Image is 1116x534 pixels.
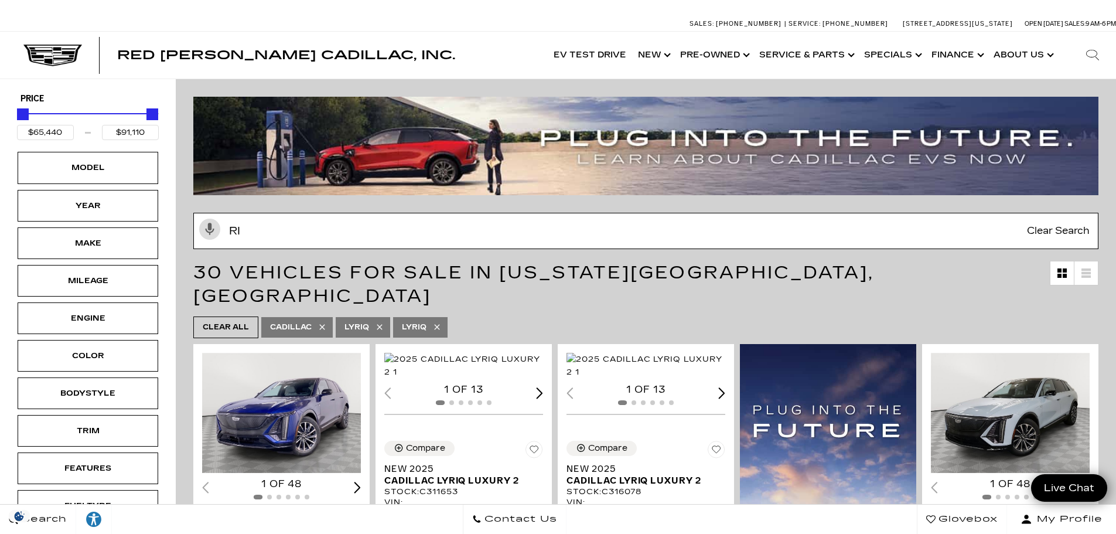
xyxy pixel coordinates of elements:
div: Features [59,462,117,475]
button: Compare Vehicle [566,441,637,456]
span: Search [18,511,67,528]
div: Search [1069,32,1116,79]
div: Trim [59,424,117,437]
span: Red [PERSON_NAME] Cadillac, Inc. [117,48,455,62]
span: [PHONE_NUMBER] [716,20,781,28]
a: Explore your accessibility options [76,505,112,534]
span: Cadillac LYRIQ Luxury 2 [566,475,716,487]
div: Stock : C311653 [384,487,543,497]
div: 1 of 13 [384,383,543,396]
div: MakeMake [18,227,158,259]
div: Fueltype [59,499,117,512]
a: EV Test Drive [548,32,632,79]
a: New 2025Cadillac LYRIQ Luxury 2 [566,463,725,487]
a: Service & Parts [753,32,858,79]
a: Glovebox [917,505,1007,534]
button: Compare Vehicle [384,441,455,456]
div: 1 of 13 [566,383,725,396]
span: 30 Vehicles for Sale in [US_STATE][GEOGRAPHIC_DATA], [GEOGRAPHIC_DATA] [193,262,874,307]
span: Open [DATE] [1025,20,1063,28]
div: ModelModel [18,152,158,183]
div: FeaturesFeatures [18,453,158,484]
a: [STREET_ADDRESS][US_STATE] [903,20,1013,28]
div: MileageMileage [18,265,158,297]
div: Next slide [718,387,725,399]
span: Glovebox [936,511,998,528]
div: VIN: [US_VEHICLE_IDENTIFICATION_NUMBER] [384,497,543,518]
img: 2025 Cadillac LYRIQ Sport 1 1 [202,353,363,474]
div: BodystyleBodystyle [18,377,158,409]
div: Make [59,237,117,250]
img: ev-blog-post-banners4 [193,97,1107,195]
div: Next slide [354,482,361,493]
div: Engine [59,312,117,325]
span: Contact Us [482,511,557,528]
button: Open user profile menu [1007,505,1116,534]
a: Sales: [PHONE_NUMBER] [690,21,784,27]
a: New [632,32,674,79]
span: Live Chat [1038,481,1100,495]
input: Maximum [102,125,159,140]
div: Color [59,349,117,362]
span: Sales: [1064,20,1086,28]
span: My Profile [1032,511,1103,528]
div: FueltypeFueltype [18,490,158,522]
svg: Click to toggle on voice search [199,219,220,240]
img: 2025 Cadillac LYRIQ Luxury 2 1 [384,353,545,379]
div: 1 / 2 [566,353,727,379]
button: Save Vehicle [708,441,725,463]
div: 1 / 2 [931,353,1091,474]
a: Live Chat [1031,474,1107,502]
a: Red [PERSON_NAME] Cadillac, Inc. [117,49,455,61]
a: About Us [988,32,1057,79]
span: [PHONE_NUMBER] [823,20,888,28]
div: YearYear [18,190,158,222]
div: 1 / 2 [202,353,363,474]
input: Minimum [17,125,74,140]
span: Service: [789,20,821,28]
img: 2025 Cadillac LYRIQ Sport 2 1 [931,353,1091,474]
a: Service: [PHONE_NUMBER] [784,21,891,27]
span: Clear All [203,320,249,335]
div: 1 of 48 [202,478,361,491]
a: Pre-Owned [674,32,753,79]
h5: Price [21,94,155,104]
div: Model [59,161,117,174]
img: 2025 Cadillac LYRIQ Luxury 2 1 [566,353,727,379]
span: Sales: [690,20,714,28]
div: Compare [406,443,445,454]
div: Price [17,104,159,140]
div: TrimTrim [18,415,158,447]
a: Contact Us [463,505,566,534]
div: 1 of 48 [931,478,1090,491]
div: Bodystyle [59,387,117,400]
span: Clear Search [1021,213,1095,249]
span: New 2025 [566,463,716,475]
a: New 2025Cadillac LYRIQ Luxury 2 [384,463,543,487]
div: Maximum Price [146,108,158,120]
input: Search Inventory [193,213,1098,249]
div: 1 / 2 [384,353,545,379]
span: Cadillac [270,320,312,335]
div: Minimum Price [17,108,29,120]
span: Lyriq [344,320,369,335]
span: LYRIQ [402,320,426,335]
img: Cadillac Dark Logo with Cadillac White Text [23,45,82,67]
div: Next slide [536,387,543,399]
div: Stock : C316078 [566,487,725,497]
div: Compare [588,443,627,454]
span: 9 AM-6 PM [1086,20,1116,28]
a: Grid View [1050,261,1074,285]
div: Explore your accessibility options [76,511,111,528]
span: New 2025 [384,463,534,475]
a: Finance [926,32,988,79]
span: Cadillac LYRIQ Luxury 2 [384,475,534,487]
div: Year [59,199,117,212]
div: Mileage [59,274,117,287]
div: ColorColor [18,340,158,372]
a: Specials [858,32,926,79]
button: Save Vehicle [525,441,543,463]
div: VIN: [US_VEHICLE_IDENTIFICATION_NUMBER] [566,497,725,518]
